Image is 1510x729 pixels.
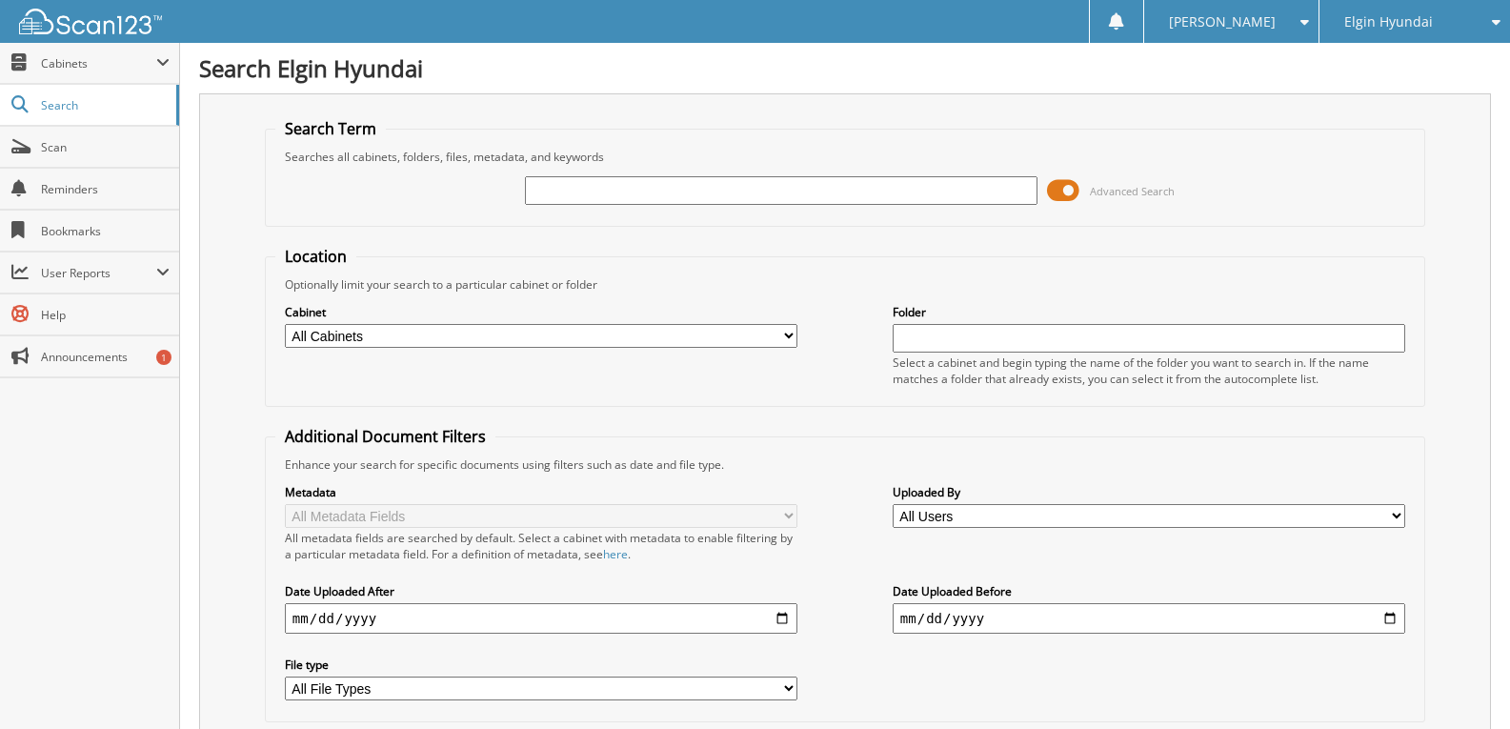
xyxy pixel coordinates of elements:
[41,349,170,365] span: Announcements
[285,583,797,599] label: Date Uploaded After
[893,583,1405,599] label: Date Uploaded Before
[893,603,1405,634] input: end
[285,530,797,562] div: All metadata fields are searched by default. Select a cabinet with metadata to enable filtering b...
[1344,16,1433,28] span: Elgin Hyundai
[893,304,1405,320] label: Folder
[19,9,162,34] img: scan123-logo-white.svg
[41,139,170,155] span: Scan
[285,603,797,634] input: start
[285,657,797,673] label: File type
[275,149,1415,165] div: Searches all cabinets, folders, files, metadata, and keywords
[156,350,171,365] div: 1
[285,304,797,320] label: Cabinet
[41,265,156,281] span: User Reports
[603,546,628,562] a: here
[275,456,1415,473] div: Enhance your search for specific documents using filters such as date and file type.
[275,276,1415,293] div: Optionally limit your search to a particular cabinet or folder
[1090,184,1175,198] span: Advanced Search
[275,426,495,447] legend: Additional Document Filters
[41,307,170,323] span: Help
[41,97,167,113] span: Search
[275,246,356,267] legend: Location
[41,223,170,239] span: Bookmarks
[285,484,797,500] label: Metadata
[893,484,1405,500] label: Uploaded By
[275,118,386,139] legend: Search Term
[1169,16,1276,28] span: [PERSON_NAME]
[41,181,170,197] span: Reminders
[41,55,156,71] span: Cabinets
[893,354,1405,387] div: Select a cabinet and begin typing the name of the folder you want to search in. If the name match...
[199,52,1491,84] h1: Search Elgin Hyundai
